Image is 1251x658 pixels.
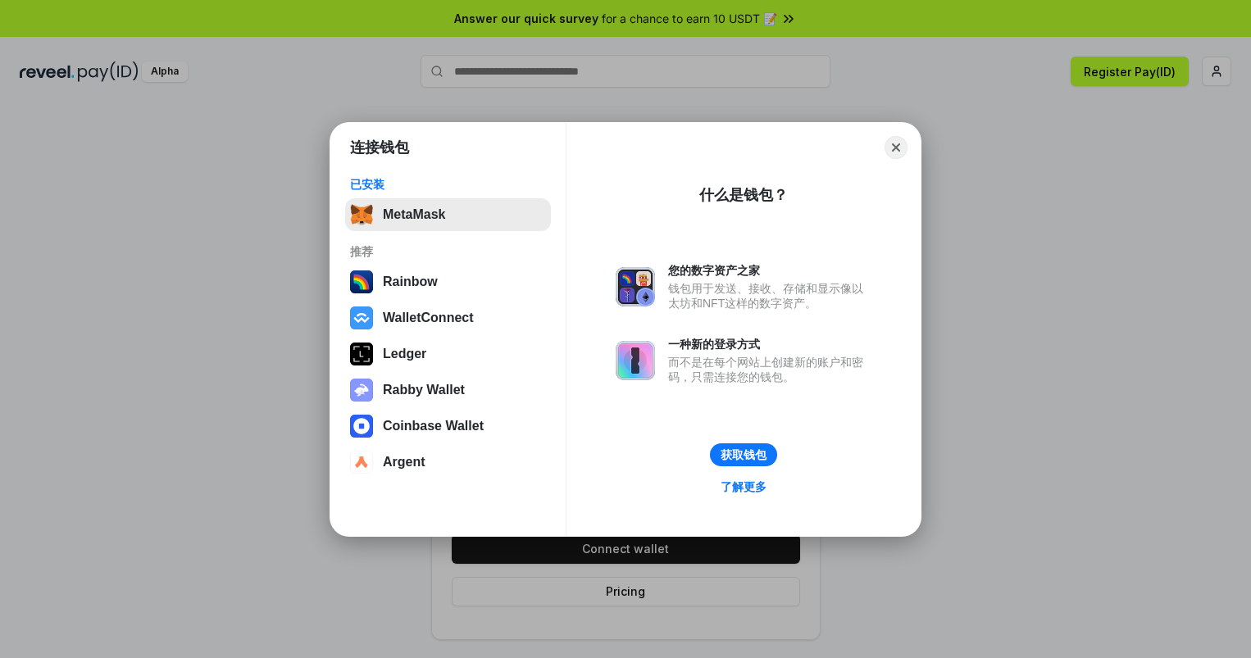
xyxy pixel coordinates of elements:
div: 而不是在每个网站上创建新的账户和密码，只需连接您的钱包。 [668,355,871,384]
div: 了解更多 [721,479,767,494]
img: svg+xml,%3Csvg%20width%3D%2228%22%20height%3D%2228%22%20viewBox%3D%220%200%2028%2028%22%20fill%3D... [350,415,373,438]
img: svg+xml,%3Csvg%20xmlns%3D%22http%3A%2F%2Fwww.w3.org%2F2000%2Fsvg%22%20fill%3D%22none%22%20viewBox... [616,341,655,380]
img: svg+xml,%3Csvg%20width%3D%2228%22%20height%3D%2228%22%20viewBox%3D%220%200%2028%2028%22%20fill%3D... [350,451,373,474]
div: WalletConnect [383,311,474,325]
img: svg+xml,%3Csvg%20xmlns%3D%22http%3A%2F%2Fwww.w3.org%2F2000%2Fsvg%22%20fill%3D%22none%22%20viewBox... [350,379,373,402]
img: svg+xml,%3Csvg%20xmlns%3D%22http%3A%2F%2Fwww.w3.org%2F2000%2Fsvg%22%20fill%3D%22none%22%20viewBox... [616,267,655,306]
button: Ledger [345,338,551,370]
img: svg+xml,%3Csvg%20fill%3D%22none%22%20height%3D%2233%22%20viewBox%3D%220%200%2035%2033%22%20width%... [350,203,373,226]
div: 一种新的登录方式 [668,337,871,352]
img: svg+xml,%3Csvg%20width%3D%2228%22%20height%3D%2228%22%20viewBox%3D%220%200%2028%2028%22%20fill%3D... [350,306,373,329]
img: svg+xml,%3Csvg%20width%3D%22120%22%20height%3D%22120%22%20viewBox%3D%220%200%20120%20120%22%20fil... [350,270,373,293]
div: Rainbow [383,275,438,289]
button: MetaMask [345,198,551,231]
div: 钱包用于发送、接收、存储和显示像以太坊和NFT这样的数字资产。 [668,281,871,311]
button: Rabby Wallet [345,374,551,406]
div: Rabby Wallet [383,383,465,397]
div: MetaMask [383,207,445,222]
button: WalletConnect [345,302,551,334]
button: Rainbow [345,265,551,298]
h1: 连接钱包 [350,138,409,157]
div: 推荐 [350,244,546,259]
div: Ledger [383,347,426,361]
div: 已安装 [350,177,546,192]
img: svg+xml,%3Csvg%20xmlns%3D%22http%3A%2F%2Fwww.w3.org%2F2000%2Fsvg%22%20width%3D%2228%22%20height%3... [350,343,373,365]
button: Close [885,136,908,159]
button: Argent [345,446,551,479]
div: Argent [383,455,425,470]
button: 获取钱包 [710,443,777,466]
div: Coinbase Wallet [383,419,484,433]
button: Coinbase Wallet [345,410,551,442]
div: 您的数字资产之家 [668,263,871,278]
div: 什么是钱包？ [699,185,788,205]
div: 获取钱包 [721,447,767,462]
a: 了解更多 [711,476,776,497]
